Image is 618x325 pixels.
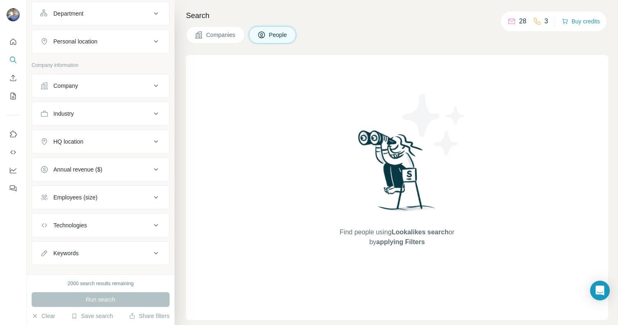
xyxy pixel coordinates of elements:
div: Personal location [53,37,97,46]
div: 2000 search results remaining [68,280,134,287]
img: Avatar [7,8,20,21]
button: HQ location [32,132,169,151]
div: Employees (size) [53,193,97,201]
button: Personal location [32,32,169,51]
button: Enrich CSV [7,71,20,85]
p: 28 [519,16,526,26]
span: Find people using or by [331,227,463,247]
div: HQ location [53,137,83,146]
span: People [269,31,288,39]
button: Use Surfe API [7,145,20,160]
button: Company [32,76,169,96]
span: applying Filters [376,238,425,245]
button: Technologies [32,215,169,235]
button: Dashboard [7,163,20,178]
div: Annual revenue ($) [53,165,102,174]
button: My lists [7,89,20,103]
button: Clear [32,312,55,320]
div: Open Intercom Messenger [590,281,610,300]
button: Save search [71,312,113,320]
button: Use Surfe on LinkedIn [7,127,20,142]
button: Keywords [32,243,169,263]
button: Industry [32,104,169,124]
button: Buy credits [562,16,600,27]
button: Share filters [129,312,170,320]
div: Department [53,9,83,18]
button: Quick start [7,34,20,49]
img: Surfe Illustration - Stars [397,88,471,162]
button: Feedback [7,181,20,196]
div: Technologies [53,221,87,229]
span: Companies [206,31,236,39]
span: Lookalikes search [392,229,449,236]
h4: Search [186,10,608,21]
button: Department [32,4,169,23]
p: Company information [32,62,170,69]
div: Keywords [53,249,78,257]
button: Annual revenue ($) [32,160,169,179]
button: Search [7,53,20,67]
img: Surfe Illustration - Woman searching with binoculars [354,128,440,220]
div: Industry [53,110,74,118]
p: 3 [544,16,548,26]
div: Company [53,82,78,90]
button: Employees (size) [32,188,169,207]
